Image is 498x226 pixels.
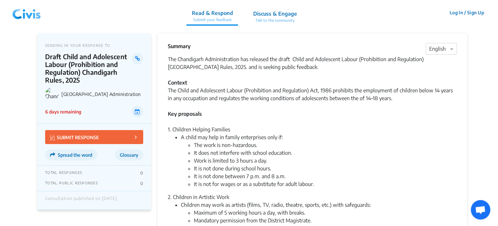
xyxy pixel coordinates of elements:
[192,9,233,17] p: Read & Respond
[140,170,143,176] p: 0
[253,10,297,18] p: Discuss & Engage
[194,209,457,217] li: Maximum of 5 working hours a day, with breaks.
[194,165,457,172] li: It is not done during school hours.
[168,111,202,117] strong: Key proposals
[115,149,143,160] button: Glossary
[50,135,55,140] img: Vector.jpg
[181,133,457,188] li: A child may help in family enterprises only if:
[192,17,233,23] p: Submit your feedback
[58,152,92,158] span: Spread the word
[194,217,457,224] li: Mandatory permission from the District Magistrate.
[45,170,82,176] p: TOTAL RESPONSES
[168,55,457,126] div: The Chandigarh Administration has released the draft Child and Adolescent Labour (Prohibition and...
[194,172,457,180] li: It is not done between 7 p.m. and 8 a.m.
[194,180,457,188] li: It is not for wages or as a substitute for adult labour.
[45,43,143,47] p: SENDING IN YOUR RESPONSE TO
[45,149,97,160] button: Spread the word
[45,108,81,115] p: 6 days remaining
[471,200,490,219] div: Open chat
[168,42,191,50] p: Summary
[168,126,457,133] div: 1. Children Helping Families
[45,130,143,144] button: SUBMIT RESPONSE
[61,91,143,97] p: [GEOGRAPHIC_DATA] Administration
[45,87,59,101] img: Chandigarh Administration logo
[194,141,457,149] li: The work is non-hazardous.
[10,3,44,22] img: navlogo.png
[45,181,98,186] p: TOTAL PUBLIC RESPONSES
[194,157,457,165] li: Work is limited to 3 hours a day.
[50,133,99,141] p: SUBMIT RESPONSE
[168,193,457,201] div: 2. Children in Artistic Work
[45,53,132,84] p: Draft Child and Adolescent Labour (Prohibition and Regulation) Chandigarh Rules, 2025
[45,196,117,205] div: Consultation published on [DATE]
[168,79,187,86] strong: Context
[140,181,143,186] p: 0
[120,152,138,158] span: Glossary
[445,7,488,18] button: Log In / Sign Up
[253,18,297,23] p: Talk to the community
[194,149,457,157] li: It does not interfere with school education.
